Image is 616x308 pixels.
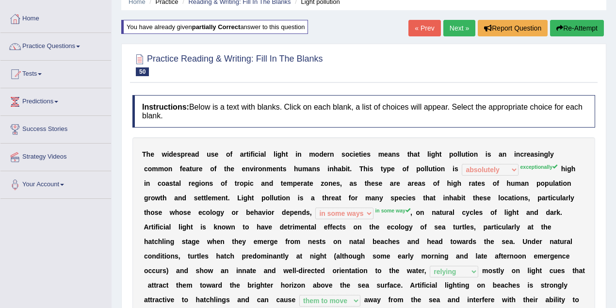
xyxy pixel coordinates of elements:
[435,165,437,173] b: i
[407,179,411,187] b: a
[242,165,246,173] b: e
[497,179,499,187] b: f
[329,165,334,173] b: n
[353,179,357,187] b: s
[197,194,201,202] b: e
[298,194,300,202] b: i
[146,150,151,158] b: h
[142,150,146,158] b: T
[396,179,400,187] b: e
[486,150,487,158] b: i
[530,150,534,158] b: a
[471,179,475,187] b: a
[142,103,189,111] b: Instructions:
[250,165,254,173] b: v
[481,179,485,187] b: s
[301,179,303,187] b: r
[169,179,173,187] b: s
[191,179,195,187] b: e
[406,165,409,173] b: f
[132,52,323,76] h2: Practice Reading & Writing: Fill In The Blanks
[165,179,169,187] b: a
[265,179,269,187] b: n
[428,165,433,173] b: u
[350,165,352,173] b: .
[247,194,252,202] b: h
[478,20,548,36] button: Report Question
[312,165,316,173] b: n
[441,165,445,173] b: n
[324,179,328,187] b: o
[237,179,239,187] b: r
[429,150,431,158] b: i
[297,179,301,187] b: e
[132,95,595,128] h4: Below is a text with blanks. Click on each blank, a list of choices will appear. Select the appro...
[174,194,178,202] b: a
[227,165,231,173] b: h
[341,150,345,158] b: s
[208,194,211,202] b: e
[167,150,169,158] b: i
[534,150,538,158] b: s
[555,179,559,187] b: a
[0,33,111,57] a: Practice Questions
[211,150,215,158] b: s
[567,165,571,173] b: g
[243,179,248,187] b: p
[453,165,454,173] b: i
[315,150,320,158] b: o
[409,150,414,158] b: h
[256,165,258,173] b: r
[136,67,149,76] span: 50
[544,150,548,158] b: g
[242,194,243,202] b: i
[173,179,176,187] b: t
[524,150,526,158] b: r
[363,165,368,173] b: h
[421,165,425,173] b: o
[281,150,286,158] b: h
[222,194,226,202] b: n
[447,179,451,187] b: h
[307,179,309,187] b: t
[276,165,280,173] b: n
[0,171,111,195] a: Your Account
[0,5,111,30] a: Home
[475,179,478,187] b: t
[253,150,255,158] b: i
[451,179,453,187] b: i
[478,179,482,187] b: e
[493,179,497,187] b: o
[151,194,155,202] b: o
[266,165,272,173] b: m
[407,150,410,158] b: t
[567,179,571,187] b: n
[520,164,557,170] sup: exceptionally
[559,179,561,187] b: t
[365,179,367,187] b: t
[297,150,302,158] b: n
[182,194,187,202] b: d
[387,165,391,173] b: p
[363,150,367,158] b: e
[201,179,205,187] b: o
[230,150,232,158] b: f
[195,150,199,158] b: d
[259,150,260,158] b: i
[270,194,272,202] b: l
[190,165,192,173] b: t
[302,165,308,173] b: m
[437,165,441,173] b: o
[272,194,274,202] b: l
[286,194,291,202] b: n
[378,179,382,187] b: e
[282,194,286,202] b: o
[449,150,454,158] b: p
[211,194,217,202] b: m
[549,179,553,187] b: u
[162,150,167,158] b: w
[144,179,146,187] b: i
[474,150,478,158] b: n
[416,165,421,173] b: p
[345,150,350,158] b: o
